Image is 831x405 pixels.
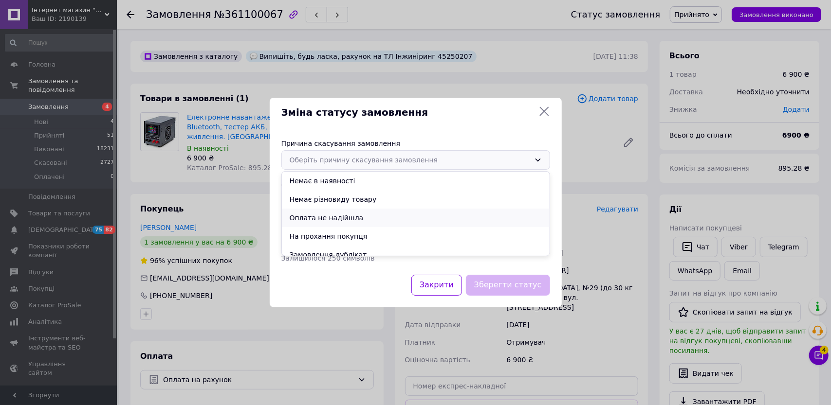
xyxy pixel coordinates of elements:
span: Залишилося 250 символів [281,254,375,262]
div: Оберіть причину скасування замовлення [290,155,530,165]
li: Замовлення-дублікат [282,246,550,264]
li: На прохання покупця [282,227,550,246]
li: Оплата не надійшла [282,209,550,227]
div: Причина скасування замовлення [281,139,550,148]
li: Немає в наявності [282,172,550,190]
li: Немає різновиду товару [282,190,550,209]
span: Зміна статусу замовлення [281,106,535,120]
button: Закрити [411,275,462,296]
